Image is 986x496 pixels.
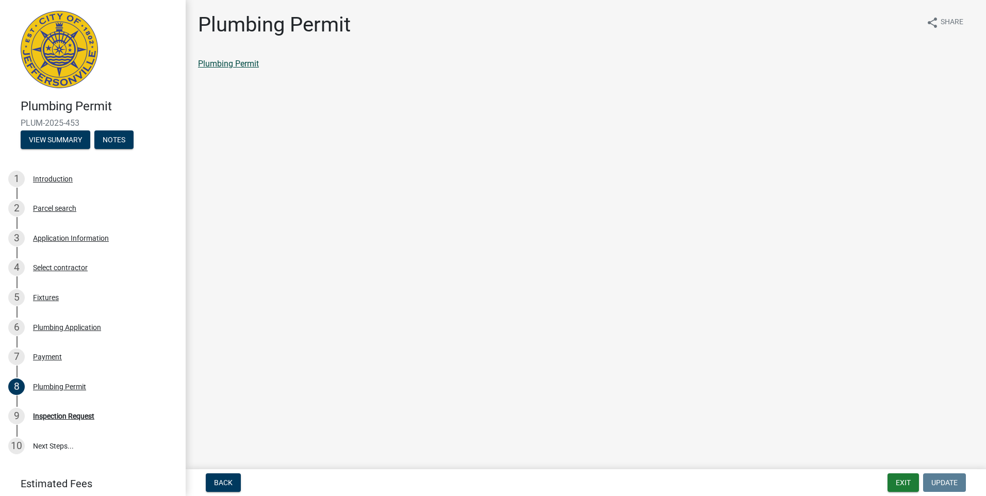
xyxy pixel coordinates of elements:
button: Exit [888,473,919,492]
div: Fixtures [33,294,59,301]
div: Select contractor [33,264,88,271]
div: 5 [8,289,25,306]
div: 2 [8,200,25,217]
button: Notes [94,130,134,149]
div: Application Information [33,235,109,242]
div: Parcel search [33,205,76,212]
wm-modal-confirm: Summary [21,136,90,144]
div: 7 [8,349,25,365]
button: Back [206,473,241,492]
div: 6 [8,319,25,336]
div: 4 [8,259,25,276]
span: Back [214,478,233,487]
button: Update [923,473,966,492]
div: 8 [8,378,25,395]
div: 3 [8,230,25,246]
div: Plumbing Application [33,324,101,331]
i: share [926,16,939,29]
button: shareShare [918,12,972,32]
div: Plumbing Permit [33,383,86,390]
div: 10 [8,438,25,454]
span: PLUM-2025-453 [21,118,165,128]
wm-modal-confirm: Notes [94,136,134,144]
h4: Plumbing Permit [21,99,177,114]
a: Estimated Fees [8,473,169,494]
span: Share [941,16,963,29]
div: 1 [8,171,25,187]
a: Plumbing Permit [198,59,259,69]
div: 9 [8,408,25,424]
img: City of Jeffersonville, Indiana [21,11,98,88]
div: Introduction [33,175,73,183]
div: Payment [33,353,62,360]
span: Update [931,478,958,487]
h1: Plumbing Permit [198,12,351,37]
div: Inspection Request [33,412,94,420]
button: View Summary [21,130,90,149]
